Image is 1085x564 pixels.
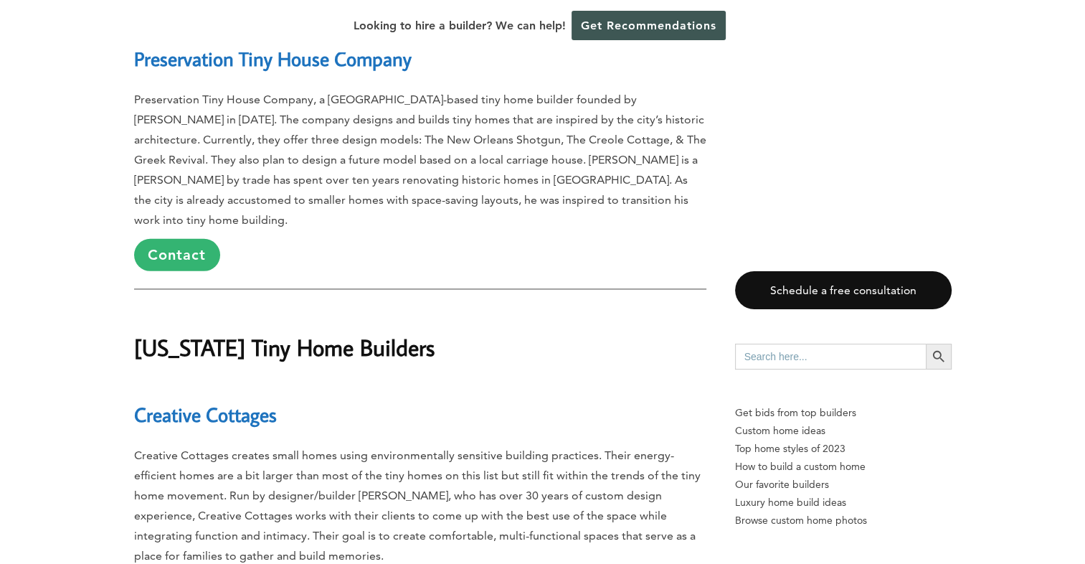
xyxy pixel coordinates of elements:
[735,344,926,370] input: Search here...
[134,402,277,427] a: Creative Cottages
[735,440,952,458] a: Top home styles of 2023
[735,458,952,476] a: How to build a custom home
[134,239,220,271] a: Contact
[134,90,706,271] p: Preservation Tiny House Company, a [GEOGRAPHIC_DATA]-based tiny home builder founded by [PERSON_N...
[134,307,706,365] h1: [US_STATE] Tiny Home Builders
[735,404,952,422] p: Get bids from top builders
[735,494,952,512] a: Luxury home build ideas
[931,349,947,365] svg: Search
[735,476,952,494] a: Our favorite builders
[735,271,952,309] a: Schedule a free consultation
[735,512,952,530] a: Browse custom home photos
[572,11,726,40] a: Get Recommendations
[134,46,412,71] a: Preservation Tiny House Company
[735,422,952,440] a: Custom home ideas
